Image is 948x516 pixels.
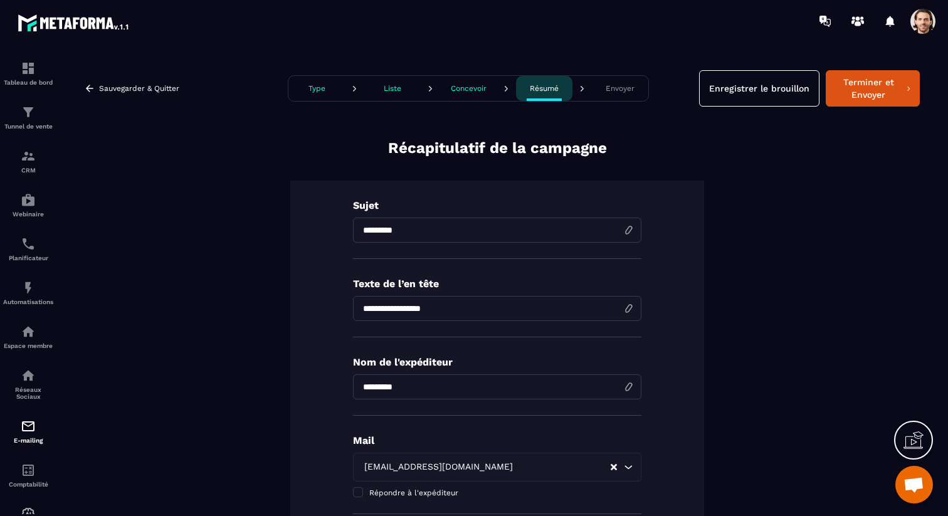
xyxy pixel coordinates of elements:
[3,298,53,305] p: Automatisations
[3,167,53,174] p: CRM
[3,386,53,400] p: Réseaux Sociaux
[384,84,401,93] p: Liste
[826,70,920,107] button: Terminer et Envoyer
[606,84,635,93] p: Envoyer
[3,227,53,271] a: schedulerschedulerPlanificateur
[3,139,53,183] a: formationformationCRM
[364,76,421,101] button: Liste
[3,123,53,130] p: Tunnel de vente
[3,95,53,139] a: formationformationTunnel de vente
[353,356,641,368] p: Nom de l'expéditeur
[3,183,53,227] a: automationsautomationsWebinaire
[21,61,36,76] img: formation
[3,79,53,86] p: Tableau de bord
[3,453,53,497] a: accountantaccountantComptabilité
[3,342,53,349] p: Espace membre
[388,138,607,159] p: Récapitulatif de la campagne
[3,211,53,218] p: Webinaire
[3,359,53,409] a: social-networksocial-networkRéseaux Sociaux
[21,236,36,251] img: scheduler
[699,70,819,107] button: Enregistrer le brouillon
[530,84,559,93] p: Résumé
[353,434,641,446] p: Mail
[3,437,53,444] p: E-mailing
[440,76,497,101] button: Concevoir
[75,77,189,100] button: Sauvegarder & Quitter
[3,51,53,95] a: formationformationTableau de bord
[3,315,53,359] a: automationsautomationsEspace membre
[353,453,641,482] div: Search for option
[21,105,36,120] img: formation
[21,463,36,478] img: accountant
[21,419,36,434] img: email
[3,255,53,261] p: Planificateur
[21,368,36,383] img: social-network
[611,463,617,472] button: Clear Selected
[288,76,345,101] button: Type
[21,280,36,295] img: automations
[515,460,609,474] input: Search for option
[3,271,53,315] a: automationsautomationsAutomatisations
[516,76,572,101] button: Résumé
[18,11,130,34] img: logo
[451,84,487,93] p: Concevoir
[361,460,515,474] span: [EMAIL_ADDRESS][DOMAIN_NAME]
[895,466,933,503] a: Ouvrir le chat
[308,84,325,93] p: Type
[353,199,641,211] p: Sujet
[3,481,53,488] p: Comptabilité
[21,149,36,164] img: formation
[21,324,36,339] img: automations
[3,409,53,453] a: emailemailE-mailing
[21,192,36,208] img: automations
[592,76,648,101] button: Envoyer
[353,278,641,290] p: Texte de l’en tête
[369,488,458,497] span: Répondre à l'expéditeur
